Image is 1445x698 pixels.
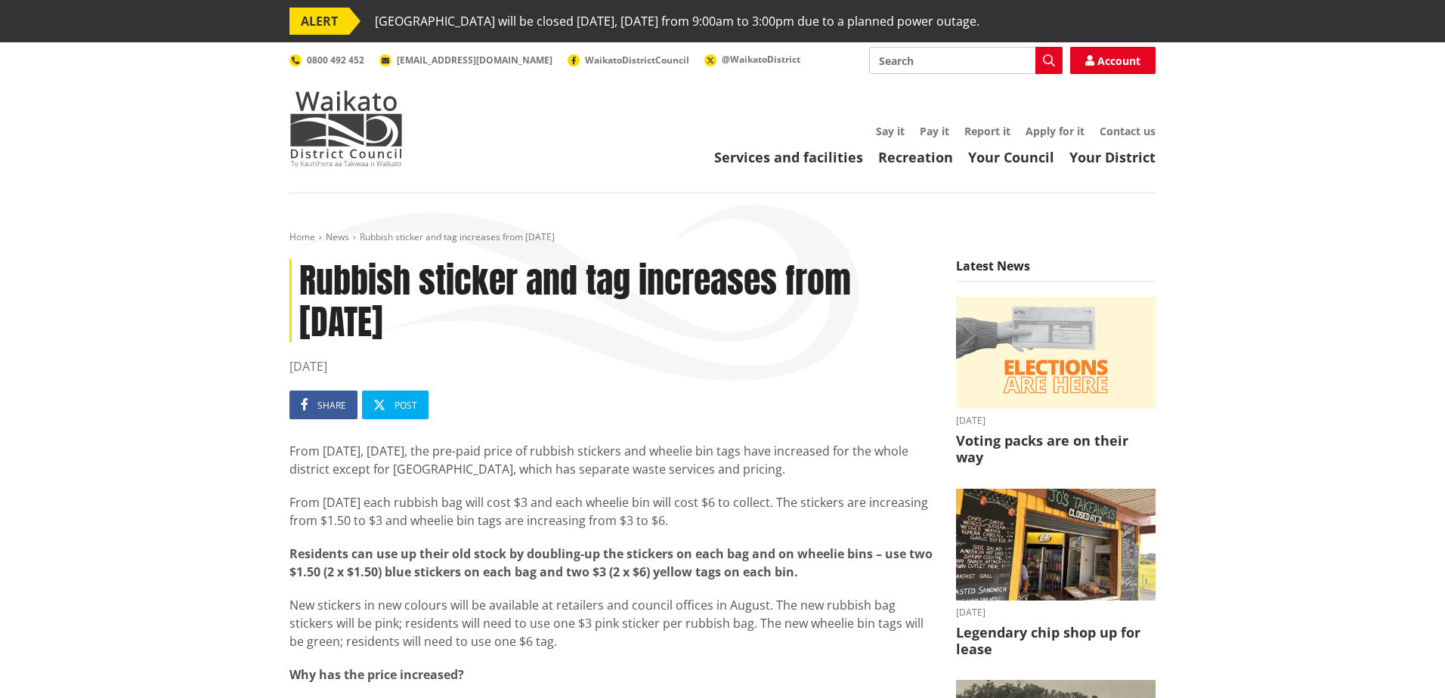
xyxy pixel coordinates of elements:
a: Contact us [1100,124,1156,138]
a: Outdoor takeaway stand with chalkboard menus listing various foods, like burgers and chips. A fri... [956,489,1156,658]
input: Search input [869,47,1063,74]
a: [DATE] Voting packs are on their way [956,297,1156,466]
a: Home [289,230,315,243]
h3: Voting packs are on their way [956,433,1156,465]
time: [DATE] [289,357,933,375]
p: From [DATE], [DATE], the pre-paid price of rubbish stickers and wheelie bin tags have increased f... [289,442,933,478]
span: Post [395,399,417,412]
a: Services and facilities [714,148,863,166]
a: Post [362,391,429,419]
h5: Latest News [956,259,1156,282]
span: [GEOGRAPHIC_DATA] will be closed [DATE], [DATE] from 9:00am to 3:00pm due to a planned power outage. [375,8,979,35]
a: Recreation [878,148,953,166]
span: Share [317,399,346,412]
a: [EMAIL_ADDRESS][DOMAIN_NAME] [379,54,552,66]
h3: Legendary chip shop up for lease [956,625,1156,657]
img: Jo's takeaways, Papahua Reserve, Raglan [956,489,1156,601]
a: Account [1070,47,1156,74]
a: Apply for it [1026,124,1085,138]
a: 0800 492 452 [289,54,364,66]
span: WaikatoDistrictCouncil [585,54,689,66]
img: Elections are here [956,297,1156,409]
a: Report it [964,124,1010,138]
a: News [326,230,349,243]
strong: Residents can use up their old stock by doubling-up the stickers on each bag and on wheelie bins ... [289,545,933,580]
time: [DATE] [956,416,1156,425]
a: Share [289,391,357,419]
nav: breadcrumb [289,231,1156,244]
p: From [DATE] each rubbish bag will cost $3 and each wheelie bin will cost $6 to collect. The stick... [289,493,933,530]
a: Pay it [920,124,949,138]
span: New stickers in new colours will be available at retailers and council offices in August. The new... [289,597,924,650]
a: WaikatoDistrictCouncil [568,54,689,66]
span: [EMAIL_ADDRESS][DOMAIN_NAME] [397,54,552,66]
a: Your Council [968,148,1054,166]
span: ALERT [289,8,349,35]
a: @WaikatoDistrict [704,53,800,66]
span: @WaikatoDistrict [722,53,800,66]
span: 0800 492 452 [307,54,364,66]
time: [DATE] [956,608,1156,617]
img: Waikato District Council - Te Kaunihera aa Takiwaa o Waikato [289,91,403,166]
a: Say it [876,124,905,138]
span: Rubbish sticker and tag increases from [DATE] [360,230,555,243]
strong: Why has the price increased? [289,666,464,683]
h1: Rubbish sticker and tag increases from [DATE] [289,259,933,342]
a: Your District [1069,148,1156,166]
